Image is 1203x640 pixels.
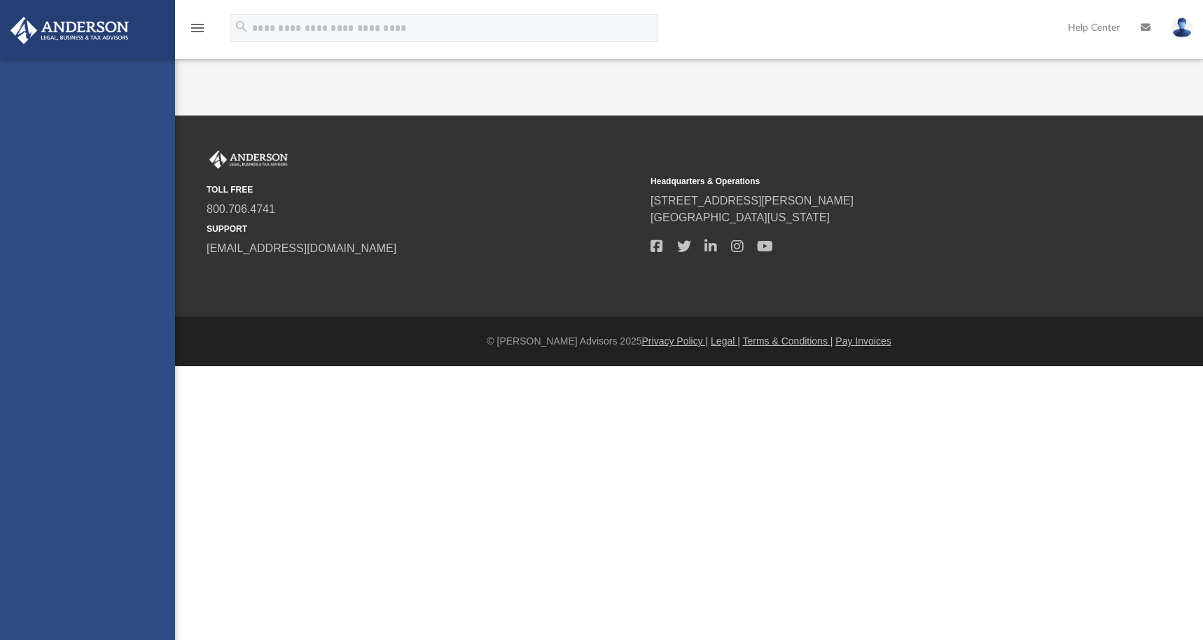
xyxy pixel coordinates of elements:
[189,20,206,36] i: menu
[207,151,291,169] img: Anderson Advisors Platinum Portal
[207,203,275,215] a: 800.706.4741
[207,183,641,196] small: TOLL FREE
[1171,18,1192,38] img: User Pic
[743,335,833,347] a: Terms & Conditions |
[835,335,891,347] a: Pay Invoices
[207,242,396,254] a: [EMAIL_ADDRESS][DOMAIN_NAME]
[651,175,1085,188] small: Headquarters & Operations
[234,19,249,34] i: search
[6,17,133,44] img: Anderson Advisors Platinum Portal
[711,335,740,347] a: Legal |
[651,211,830,223] a: [GEOGRAPHIC_DATA][US_STATE]
[175,334,1203,349] div: © [PERSON_NAME] Advisors 2025
[651,195,854,207] a: [STREET_ADDRESS][PERSON_NAME]
[189,27,206,36] a: menu
[207,223,641,235] small: SUPPORT
[642,335,709,347] a: Privacy Policy |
